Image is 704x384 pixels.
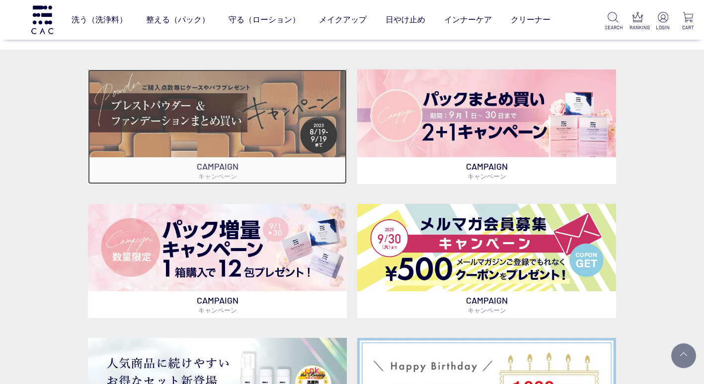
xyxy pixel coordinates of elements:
[357,69,616,184] a: パックキャンペーン2+1 パックキャンペーン2+1 CAMPAIGNキャンペーン
[655,24,671,31] p: LOGIN
[386,6,425,34] a: 日やけ止め
[198,306,237,314] span: キャンペーン
[198,172,237,180] span: キャンペーン
[605,12,621,31] a: SEARCH
[357,291,616,318] p: CAMPAIGN
[605,24,621,31] p: SEARCH
[629,12,645,31] a: RANKING
[88,69,347,157] img: ベースメイクキャンペーン
[146,6,210,34] a: 整える（パック）
[88,157,347,184] p: CAMPAIGN
[88,204,347,319] a: パック増量キャンペーン パック増量キャンペーン CAMPAIGNキャンペーン
[357,204,616,319] a: メルマガ会員募集 メルマガ会員募集 CAMPAIGNキャンペーン
[229,6,300,34] a: 守る（ローション）
[88,69,347,184] a: ベースメイクキャンペーン ベースメイクキャンペーン CAMPAIGNキャンペーン
[319,6,367,34] a: メイクアップ
[88,204,347,292] img: パック増量キャンペーン
[444,6,492,34] a: インナーケア
[30,5,55,34] img: logo
[655,12,671,31] a: LOGIN
[680,12,696,31] a: CART
[468,172,506,180] span: キャンペーン
[629,24,645,31] p: RANKING
[511,6,550,34] a: クリーナー
[357,157,616,184] p: CAMPAIGN
[72,6,127,34] a: 洗う（洗浄料）
[468,306,506,314] span: キャンペーン
[357,204,616,292] img: メルマガ会員募集
[680,24,696,31] p: CART
[357,69,616,157] img: パックキャンペーン2+1
[88,291,347,318] p: CAMPAIGN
